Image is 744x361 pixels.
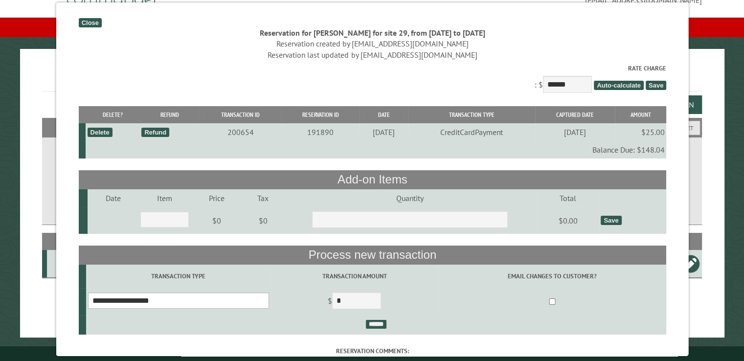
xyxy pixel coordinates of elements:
[78,27,666,38] div: Reservation for [PERSON_NAME] for site 29, from [DATE] to [DATE]
[535,123,614,141] td: [DATE]
[243,207,283,234] td: $0
[78,38,666,49] div: Reservation created by [EMAIL_ADDRESS][DOMAIN_NAME]
[199,106,281,123] th: Transaction ID
[407,106,534,123] th: Transaction Type
[141,128,169,137] div: Refund
[88,271,269,281] label: Transaction Type
[42,65,702,91] h1: Reservations
[593,81,643,90] span: Auto-calculate
[439,271,664,281] label: Email changes to customer?
[281,123,360,141] td: 191890
[359,106,407,123] th: Date
[614,123,666,141] td: $25.00
[87,189,138,207] td: Date
[190,189,243,207] td: Price
[272,271,436,281] label: Transaction Amount
[600,216,621,225] div: Save
[78,246,666,264] th: Process new transaction
[78,18,101,27] div: Close
[87,128,112,137] div: Delete
[645,81,666,90] span: Save
[138,189,190,207] td: Item
[537,189,599,207] td: Total
[78,49,666,60] div: Reservation last updated by [EMAIL_ADDRESS][DOMAIN_NAME]
[78,64,666,73] label: Rate Charge
[359,123,407,141] td: [DATE]
[317,350,428,357] small: © Campground Commander LLC. All rights reserved.
[199,123,281,141] td: 200654
[190,207,243,234] td: $0
[243,189,283,207] td: Tax
[47,233,86,250] th: Site
[614,106,666,123] th: Amount
[139,106,199,123] th: Refund
[78,346,666,356] label: Reservation comments:
[281,106,360,123] th: Reservation ID
[51,259,84,269] div: 29
[78,170,666,189] th: Add-on Items
[271,288,438,316] td: $
[407,123,534,141] td: CreditCardPayment
[283,189,536,207] td: Quantity
[85,106,139,123] th: Delete?
[537,207,599,234] td: $0.00
[42,118,702,136] h2: Filters
[535,106,614,123] th: Captured Date
[78,64,666,95] div: : $
[85,141,666,158] td: Balance Due: $148.04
